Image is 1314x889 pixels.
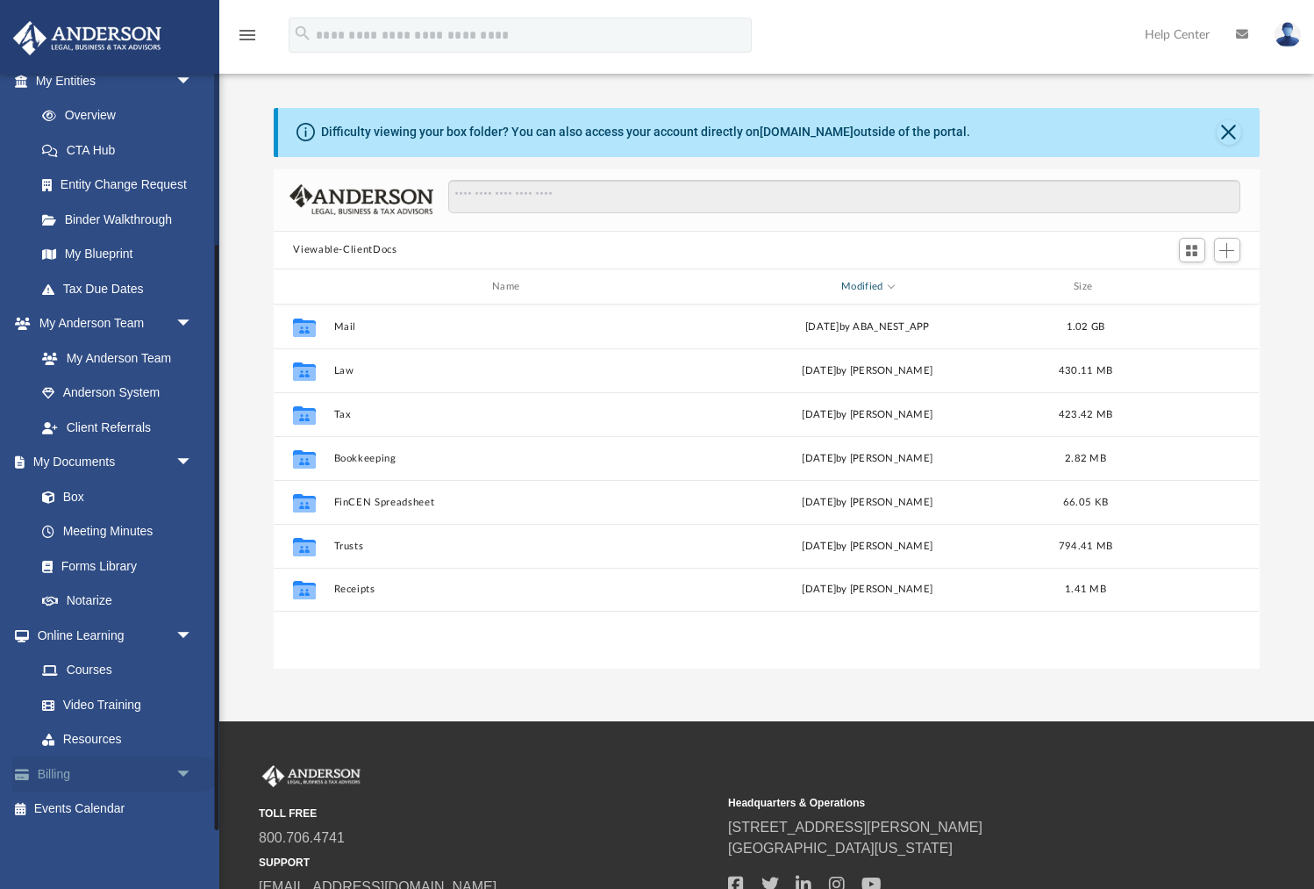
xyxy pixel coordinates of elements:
div: Difficulty viewing your box folder? You can also access your account directly on outside of the p... [321,123,970,141]
span: 1.02 GB [1067,322,1105,332]
a: Binder Walkthrough [25,202,219,237]
div: Size [1051,279,1121,295]
a: Client Referrals [25,410,211,445]
span: 66.05 KB [1063,498,1108,507]
button: Tax [334,409,685,420]
div: Name [333,279,684,295]
button: Law [334,365,685,376]
div: by ABA_NEST_APP [692,319,1043,335]
a: My Anderson Teamarrow_drop_down [12,306,211,341]
i: search [293,24,312,43]
div: [DATE] by [PERSON_NAME] [692,495,1043,511]
a: Video Training [25,687,202,722]
img: User Pic [1275,22,1301,47]
a: Tax Due Dates [25,271,219,306]
a: CTA Hub [25,133,219,168]
img: Anderson Advisors Platinum Portal [8,21,167,55]
div: [DATE] by [PERSON_NAME] [692,407,1043,423]
span: 1.41 MB [1065,585,1106,595]
div: grid [274,305,1259,669]
button: Close [1217,120,1241,145]
div: id [282,279,325,295]
div: [DATE] by [PERSON_NAME] [692,451,1043,467]
a: menu [237,33,258,46]
a: Meeting Minutes [25,514,211,549]
span: arrow_drop_down [175,306,211,342]
span: [DATE] [806,322,840,332]
a: Events Calendar [12,792,219,827]
div: [DATE] by [PERSON_NAME] [692,583,1043,599]
button: Receipts [334,584,685,596]
button: FinCEN Spreadsheet [334,497,685,508]
div: Modified [692,279,1043,295]
a: Entity Change Request [25,168,219,203]
span: 423.42 MB [1059,410,1112,419]
a: Forms Library [25,548,202,584]
span: 794.41 MB [1059,541,1112,551]
button: Trusts [334,541,685,552]
button: Viewable-ClientDocs [293,242,396,258]
a: My Anderson Team [25,341,202,376]
button: Bookkeeping [334,453,685,464]
a: Billingarrow_drop_down [12,756,219,792]
input: Search files and folders [448,180,1240,213]
button: Add [1214,238,1240,262]
a: [STREET_ADDRESS][PERSON_NAME] [728,820,982,835]
small: TOLL FREE [259,806,716,821]
span: 2.82 MB [1065,454,1106,463]
a: Notarize [25,584,211,619]
span: arrow_drop_down [175,63,211,99]
a: [DOMAIN_NAME] [760,125,853,139]
small: SUPPORT [259,855,716,871]
a: Online Learningarrow_drop_down [12,618,211,653]
button: Switch to Grid View [1179,238,1205,262]
a: My Entitiesarrow_drop_down [12,63,219,98]
a: Box [25,479,202,514]
small: Headquarters & Operations [728,795,1185,811]
a: My Blueprint [25,237,211,272]
button: Mail [334,321,685,333]
img: Anderson Advisors Platinum Portal [259,765,364,788]
a: Overview [25,98,219,133]
a: [GEOGRAPHIC_DATA][US_STATE] [728,841,953,856]
span: arrow_drop_down [175,618,211,654]
span: arrow_drop_down [175,756,211,792]
span: arrow_drop_down [175,445,211,481]
a: Resources [25,722,211,757]
a: Anderson System [25,376,211,411]
div: id [1129,279,1252,295]
div: [DATE] by [PERSON_NAME] [692,363,1043,379]
a: 800.706.4741 [259,830,345,845]
div: [DATE] by [PERSON_NAME] [692,539,1043,555]
i: menu [237,25,258,46]
a: My Documentsarrow_drop_down [12,445,211,480]
a: Courses [25,653,211,688]
span: 430.11 MB [1059,366,1112,376]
